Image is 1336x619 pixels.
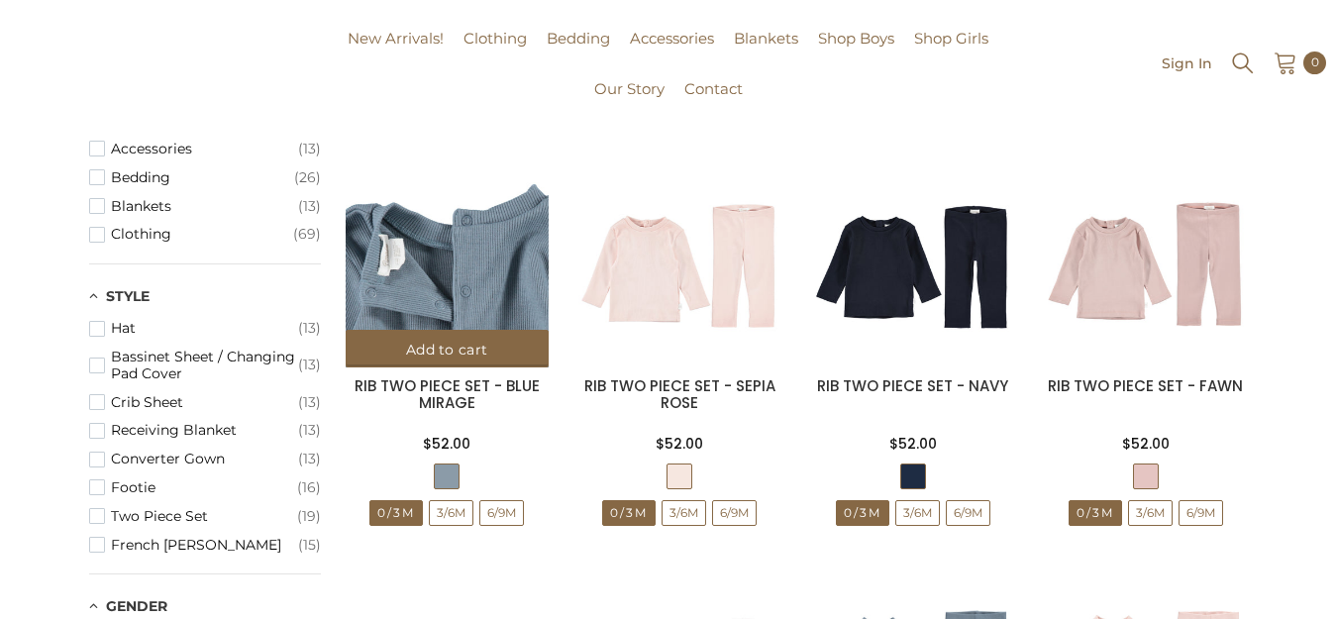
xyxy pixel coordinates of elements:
[111,141,298,157] span: Accessories
[1230,49,1256,76] summary: Search
[298,141,321,157] span: (13)
[808,27,904,77] a: Shop Boys
[1070,501,1121,525] span: 0/3M
[89,135,321,163] button: Accessories
[10,56,72,71] a: Pimalu
[297,479,321,496] span: (16)
[674,77,753,128] a: Contact
[1179,500,1223,526] span: 6/9M
[369,500,423,526] span: 0/3M
[656,434,703,454] span: $52.00
[348,29,444,48] span: New Arrivals!
[734,29,798,48] span: Blankets
[667,464,692,489] span: SEPIA ROSE
[370,501,422,525] span: 0/3M
[106,597,167,615] span: Gender
[663,501,705,525] span: 3/6M
[297,508,321,525] span: (19)
[293,226,321,243] span: (69)
[896,501,939,525] span: 3/6M
[712,500,757,526] span: 6/9M
[904,27,998,77] a: Shop Girls
[89,220,321,249] button: Clothing
[111,320,298,337] span: Hat
[111,169,294,186] span: Bedding
[895,500,940,526] span: 3/6M
[430,501,472,525] span: 3/6M
[111,479,297,496] span: Footie
[537,27,620,77] a: Bedding
[298,422,321,439] span: (13)
[662,500,706,526] span: 3/6M
[1069,500,1122,526] span: 0/3M
[111,537,298,554] span: French [PERSON_NAME]
[89,445,321,473] button: Converter Gown
[111,198,298,215] span: Blankets
[900,464,926,489] span: NAVY
[89,314,321,343] button: Hat
[346,330,549,367] button: Add to cart
[684,79,743,98] span: Contact
[423,434,470,454] span: $52.00
[111,394,298,411] span: Crib Sheet
[89,473,321,502] button: Footie
[106,287,150,305] span: Style
[454,27,537,77] a: Clothing
[630,29,714,48] span: Accessories
[1162,55,1212,70] a: Sign In
[89,388,321,417] button: Crib Sheet
[463,29,527,48] span: Clothing
[111,422,298,439] span: Receiving Blanket
[89,416,321,445] button: Receiving Blanket
[837,501,888,525] span: 0/3M
[584,77,674,128] a: Our Story
[818,29,894,48] span: Shop Boys
[298,198,321,215] span: (13)
[89,502,321,531] button: Two Piece Set
[713,501,756,525] span: 6/9M
[1048,375,1243,396] a: RIB TWO PIECE SET - FAWN
[1128,500,1173,526] span: 3/6M
[89,343,321,388] button: Bassinet Sheet / Changing Pad Cover
[111,451,298,467] span: Converter Gown
[817,375,1008,396] a: RIB TWO PIECE SET - NAVY
[479,500,524,526] span: 6/9M
[1122,434,1170,454] span: $52.00
[429,500,473,526] span: 3/6M
[946,500,990,526] span: 6/9M
[914,29,988,48] span: Shop Girls
[406,341,487,359] span: Add to cart
[89,163,321,192] button: Bedding
[111,226,293,243] span: Clothing
[836,500,889,526] span: 0/3M
[111,349,298,382] span: Bassinet Sheet / Changing Pad Cover
[1311,52,1319,73] span: 0
[594,79,665,98] span: Our Story
[889,434,937,454] span: $52.00
[298,537,321,554] span: (15)
[480,501,523,525] span: 6/9M
[111,508,297,525] span: Two Piece Set
[1129,501,1172,525] span: 3/6M
[294,169,321,186] span: (26)
[338,27,454,77] a: New Arrivals!
[355,375,540,413] a: RIB TWO PIECE SET - BLUE MIRAGE
[1162,56,1212,70] span: Sign In
[620,27,724,77] a: Accessories
[298,451,321,467] span: (13)
[89,531,321,560] button: French Terry Set
[1180,501,1222,525] span: 6/9M
[298,394,321,411] span: (13)
[298,357,321,373] span: (13)
[1133,464,1159,489] span: FAWN
[724,27,808,77] a: Blankets
[602,500,656,526] span: 0/3M
[547,29,610,48] span: Bedding
[584,375,775,413] a: RIB TWO PIECE SET - SEPIA ROSE
[603,501,655,525] span: 0/3M
[434,464,460,489] span: BLUE MIRAGE
[89,192,321,221] button: Blankets
[947,501,989,525] span: 6/9M
[298,320,321,337] span: (13)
